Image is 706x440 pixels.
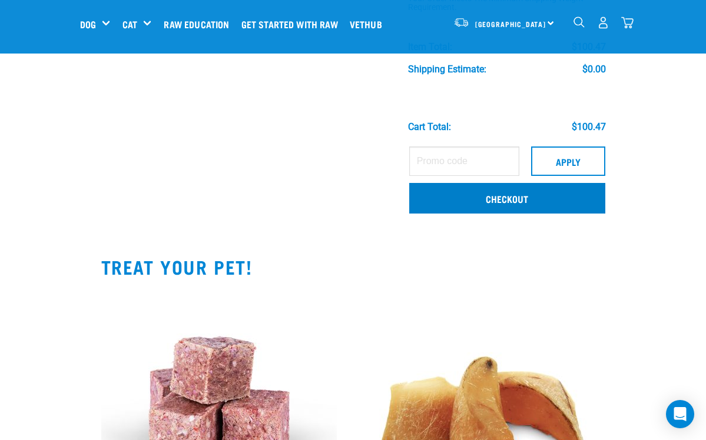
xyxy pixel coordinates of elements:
[475,22,546,26] span: [GEOGRAPHIC_DATA]
[408,64,486,75] div: Shipping Estimate:
[572,122,606,132] div: $100.47
[453,17,469,28] img: van-moving.png
[531,146,605,176] button: Apply
[347,1,391,48] a: Vethub
[101,256,605,277] h2: TREAT YOUR PET!
[621,16,634,29] img: home-icon@2x.png
[409,146,519,176] input: Promo code
[408,122,451,132] div: Cart total:
[238,1,347,48] a: Get started with Raw
[582,64,606,75] div: $0.00
[161,1,238,48] a: Raw Education
[666,400,694,428] div: Open Intercom Messenger
[80,17,96,31] a: Dog
[597,16,609,29] img: user.png
[574,16,585,28] img: home-icon-1@2x.png
[122,17,137,31] a: Cat
[409,183,605,214] a: Checkout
